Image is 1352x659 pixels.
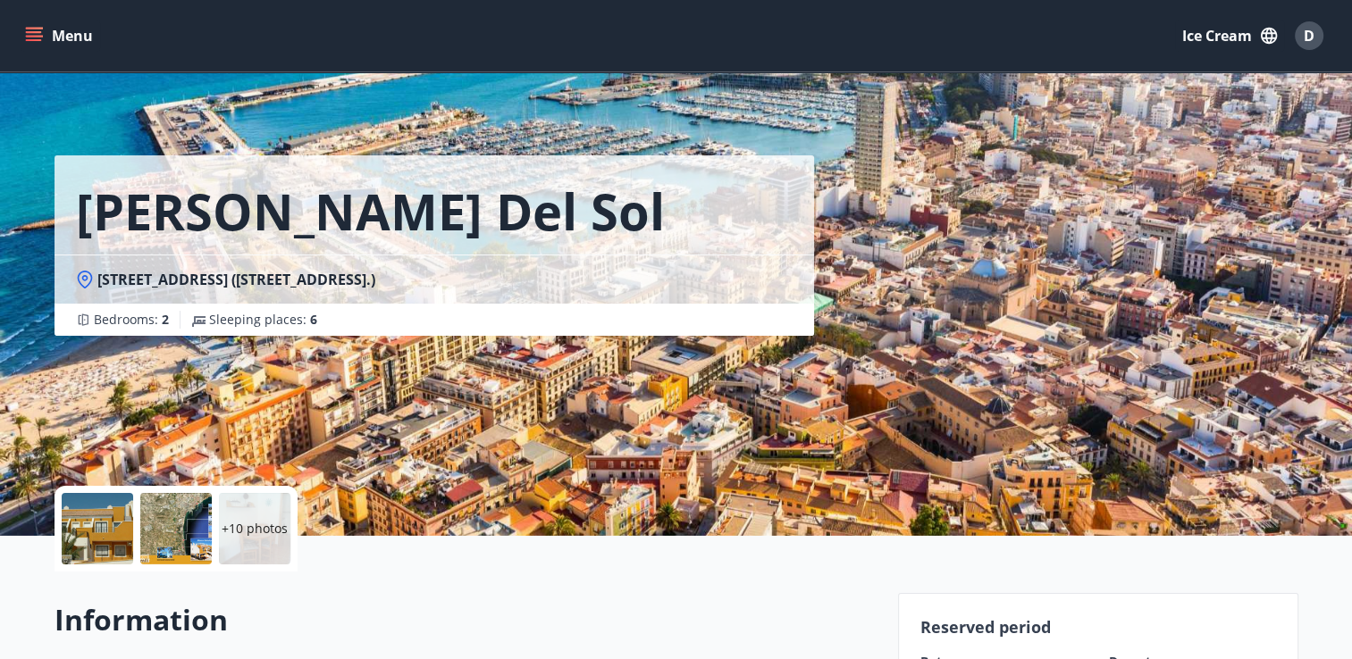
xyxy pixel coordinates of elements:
[76,177,665,245] h1: [PERSON_NAME] del sol
[1288,14,1331,57] button: D
[55,600,877,639] h2: Information
[1304,26,1314,46] span: D
[97,270,375,289] span: [STREET_ADDRESS] ([STREET_ADDRESS].)
[94,311,169,329] span: Bedrooms:
[209,311,317,329] span: Sleeping places:
[1175,20,1284,52] button: Ice cream
[310,311,317,328] span: 6
[920,615,1276,638] p: Reserved period
[52,26,93,46] font: Menu
[162,311,169,328] span: 2
[21,20,100,52] button: menu
[222,520,288,538] p: +10 photos
[1182,26,1252,46] font: Ice cream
